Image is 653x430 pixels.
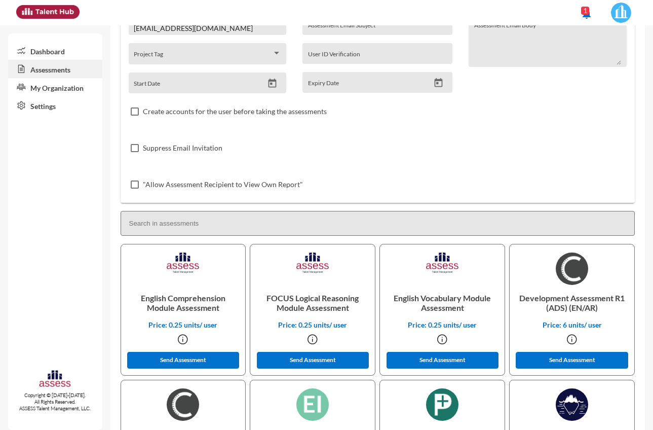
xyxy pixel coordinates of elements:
p: Price: 6 units/ user [518,320,626,329]
img: assesscompany-logo.png [39,369,71,389]
div: 1 [581,7,589,15]
mat-icon: notifications [581,8,593,20]
p: Copyright © [DATE]-[DATE]. All Rights Reserved. ASSESS Talent Management, LLC. [8,392,102,412]
button: Open calendar [263,78,281,89]
input: Search in assessments [121,211,635,236]
button: Send Assessment [127,352,239,369]
a: Dashboard [8,42,102,60]
button: Send Assessment [257,352,369,369]
span: "Allow Assessment Recipient to View Own Report" [143,178,303,191]
p: English Comprehension Module Assessment [129,285,238,320]
button: Send Assessment [516,352,628,369]
p: FOCUS Logical Reasoning Module Assessment [258,285,367,320]
a: Settings [8,96,102,115]
input: Assessee Email [134,24,281,32]
a: Assessments [8,60,102,78]
span: Create accounts for the user before taking the assessments [143,105,327,118]
a: My Organization [8,78,102,96]
button: Send Assessment [387,352,498,369]
p: Price: 0.25 units/ user [129,320,238,329]
button: Open calendar [430,78,447,88]
p: Development Assessment R1 (ADS) (EN/AR) [518,285,626,320]
p: Price: 0.25 units/ user [258,320,367,329]
p: Price: 0.25 units/ user [388,320,496,329]
span: Suppress Email Invitation [143,142,222,154]
p: English Vocabulary Module Assessment [388,285,496,320]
